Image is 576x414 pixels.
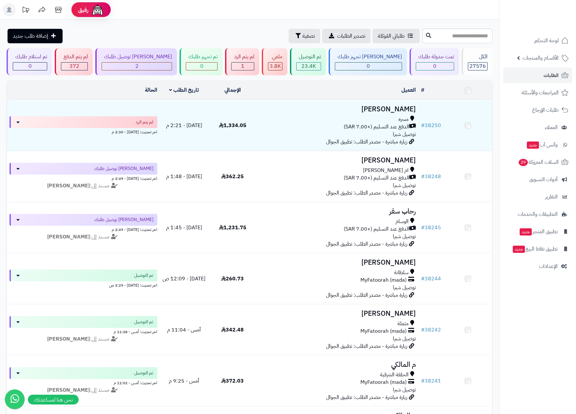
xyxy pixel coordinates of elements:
span: التقارير [545,192,558,201]
span: العملاء [545,123,558,132]
div: اخر تحديث: [DATE] - 2:49 م [10,175,157,181]
a: #38244 [421,275,441,283]
span: MyFatoorah (mada) [360,328,407,335]
span: زيارة مباشرة - مصدر الطلب: تطبيق الجوال [326,189,407,197]
h3: [PERSON_NAME] [259,310,416,317]
div: 1 [232,63,254,70]
a: تطبيق نقاط البيعجديد [503,241,572,257]
a: تم تجهيز طلبك 0 [178,48,224,75]
span: [DATE] - 12:09 ص [163,275,205,283]
span: أمس - 9:25 م [169,377,199,385]
a: طلباتي المُوكلة [373,29,420,43]
h3: رحاب سفر [259,208,416,215]
span: 372.03 [221,377,244,385]
a: تم استلام طلبك 0 [5,48,53,75]
a: تطبيق المتجرجديد [503,224,572,239]
span: # [421,275,425,283]
a: الكل27576 [460,48,494,75]
div: 2 [102,63,172,70]
span: زيارة مباشرة - مصدر الطلب: تطبيق الجوال [326,240,407,248]
span: # [421,377,425,385]
div: اخر تحديث: [DATE] - 3:29 ص [10,281,157,288]
img: ai-face.png [91,3,104,16]
div: تم استلام طلبك [13,53,47,61]
div: 3830 [268,63,282,70]
span: مسره [398,116,409,123]
span: مثملة [397,320,409,328]
span: جديد [513,246,525,253]
a: #38241 [421,377,441,385]
span: 372 [69,62,79,70]
span: الأقسام والمنتجات [523,53,559,63]
span: الإعدادات [539,262,558,271]
span: الدفع عند التسليم (+7.00 SAR) [344,174,409,182]
span: [PERSON_NAME] توصيل طلبك [94,165,153,172]
span: زيارة مباشرة - مصدر الطلب: تطبيق الجوال [326,393,407,401]
span: الطلبات [544,71,559,80]
div: تمت جدولة طلبك [416,53,454,61]
div: تم التوصيل [296,53,321,61]
a: وآتس آبجديد [503,137,572,153]
h3: [PERSON_NAME] [259,105,416,113]
div: مسند إلى: [5,386,162,394]
span: تصفية [302,32,315,40]
span: 29 [519,159,528,166]
span: 362.25 [221,173,244,180]
a: أدوات التسويق [503,172,572,187]
span: زيارة مباشرة - مصدر الطلب: تطبيق الجوال [326,138,407,146]
strong: [PERSON_NAME] [47,233,90,241]
span: توصيل شبرا [393,181,416,189]
span: ام [PERSON_NAME] [363,167,409,174]
span: [DATE] - 1:45 م [166,224,202,232]
div: [PERSON_NAME] تجهيز طلبك [335,53,402,61]
span: الحلقة الشرقية [380,371,409,379]
a: الطلبات [503,67,572,83]
span: تطبيق المتجر [519,227,558,236]
a: التطبيقات والخدمات [503,206,572,222]
span: 342.48 [221,326,244,334]
span: 0 [200,62,203,70]
span: طلبات الإرجاع [532,105,559,115]
span: # [421,326,425,334]
span: توصيل شبرا [393,386,416,394]
strong: [PERSON_NAME] [47,386,90,394]
a: لم يتم الرد 1 [224,48,260,75]
span: MyFatoorah (mada) [360,276,407,284]
div: اخر تحديث: أمس - 11:28 م [10,328,157,335]
span: 23.4K [301,62,316,70]
span: جديد [520,228,532,235]
span: وآتس آب [526,140,558,149]
span: 0 [433,62,436,70]
span: # [421,122,425,129]
span: تصدير الطلبات [337,32,365,40]
span: توصيل شبرا [393,130,416,138]
span: توصيل شبرا [393,284,416,292]
div: الكل [468,53,488,61]
span: 1,334.05 [219,122,246,129]
span: لم يتم الرد [136,119,153,125]
a: [PERSON_NAME] توصيل طلبك 2 [94,48,178,75]
a: [PERSON_NAME] تجهيز طلبك 0 [327,48,408,75]
span: المراجعات والأسئلة [522,88,559,97]
span: جديد [527,141,539,149]
div: اخر تحديث: أمس - 11:02 م [10,379,157,386]
div: مسند إلى: [5,335,162,343]
span: # [421,224,425,232]
div: تم تجهيز طلبك [186,53,218,61]
a: الحالة [145,86,157,94]
span: رفيق [78,6,88,14]
a: تمت جدولة طلبك 0 [408,48,460,75]
a: لم يتم الدفع 372 [53,48,94,75]
a: #38242 [421,326,441,334]
span: 2 [135,62,139,70]
span: 3.8K [270,62,281,70]
h3: [PERSON_NAME] [259,259,416,266]
span: 0 [367,62,370,70]
div: 372 [61,63,87,70]
span: 1 [241,62,244,70]
a: العملاء [503,120,572,135]
span: سلطانة [394,269,409,276]
span: تطبيق نقاط البيع [512,244,558,254]
span: [PERSON_NAME] توصيل طلبك [94,216,153,223]
span: التطبيقات والخدمات [518,210,558,219]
